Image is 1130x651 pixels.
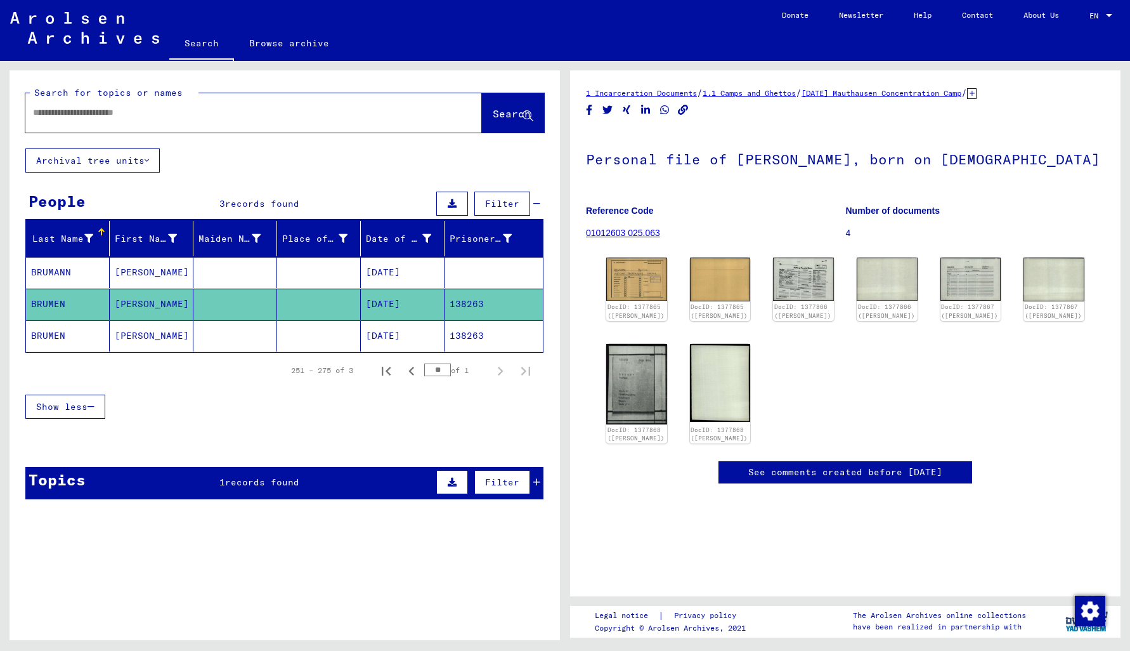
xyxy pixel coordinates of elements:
[361,289,445,320] mat-cell: [DATE]
[291,365,353,376] div: 251 – 275 of 3
[115,232,177,246] div: First Name
[1089,11,1103,20] span: EN
[26,221,110,256] mat-header-cell: Last Name
[25,148,160,173] button: Archival tree units
[586,88,697,98] a: 1 Incarceration Documents
[586,206,654,216] b: Reference Code
[1074,595,1105,626] div: Change consent
[620,102,633,118] button: Share on Xing
[225,477,299,488] span: records found
[399,358,424,383] button: Previous page
[595,609,751,622] div: |
[110,289,193,320] mat-cell: [PERSON_NAME]
[474,192,530,216] button: Filter
[445,289,543,320] mat-cell: 138263
[853,621,1026,633] p: have been realized in partnership with
[601,102,614,118] button: Share on Twitter
[31,228,109,249] div: Last Name
[26,289,110,320] mat-cell: BRUMEN
[658,102,672,118] button: Share on WhatsApp
[361,221,445,256] mat-header-cell: Date of Birth
[219,477,225,488] span: 1
[361,320,445,352] mat-cell: [DATE]
[606,258,667,301] img: 001.jpg
[445,221,543,256] mat-header-cell: Prisoner #
[941,303,998,319] a: DocID: 1377867 ([PERSON_NAME])
[1025,303,1082,319] a: DocID: 1377867 ([PERSON_NAME])
[277,221,361,256] mat-header-cell: Place of Birth
[198,232,261,246] div: Maiden Name
[25,395,105,419] button: Show less
[703,88,796,98] a: 1.1 Camps and Ghettos
[219,198,225,209] span: 3
[366,232,431,246] div: Date of Birth
[607,303,665,319] a: DocID: 1377865 ([PERSON_NAME])
[690,344,751,422] img: 002.jpg
[961,87,967,98] span: /
[796,87,802,98] span: /
[29,468,86,491] div: Topics
[690,258,751,301] img: 002.jpg
[493,107,531,120] span: Search
[677,102,690,118] button: Copy link
[802,88,961,98] a: [DATE] Mauthausen Concentration Camp
[115,228,193,249] div: First Name
[36,401,88,412] span: Show less
[586,228,660,238] a: 01012603 025.063
[488,358,513,383] button: Next page
[225,198,299,209] span: records found
[606,344,667,425] img: 001.jpg
[697,87,703,98] span: /
[29,190,86,213] div: People
[940,258,1001,301] img: 001.jpg
[34,87,183,98] mat-label: Search for topics or names
[513,358,538,383] button: Last page
[424,364,488,376] div: of 1
[26,320,110,352] mat-cell: BRUMEN
[282,228,363,249] div: Place of Birth
[198,228,276,249] div: Maiden Name
[748,466,942,479] a: See comments created before [DATE]
[1023,258,1084,301] img: 002.jpg
[110,221,193,256] mat-header-cell: First Name
[691,303,748,319] a: DocID: 1377865 ([PERSON_NAME])
[853,610,1026,621] p: The Arolsen Archives online collections
[586,130,1105,186] h1: Personal file of [PERSON_NAME], born on [DEMOGRAPHIC_DATA]
[485,198,519,209] span: Filter
[595,609,658,622] a: Legal notice
[774,303,831,319] a: DocID: 1377866 ([PERSON_NAME])
[595,622,751,634] p: Copyright © Arolsen Archives, 2021
[858,303,915,319] a: DocID: 1377866 ([PERSON_NAME])
[691,426,748,442] a: DocID: 1377868 ([PERSON_NAME])
[169,28,234,61] a: Search
[31,232,93,246] div: Last Name
[1075,596,1105,626] img: Change consent
[450,232,512,246] div: Prisoner #
[234,28,344,58] a: Browse archive
[193,221,277,256] mat-header-cell: Maiden Name
[474,470,530,494] button: Filter
[639,102,653,118] button: Share on LinkedIn
[482,93,544,133] button: Search
[485,477,519,488] span: Filter
[282,232,347,246] div: Place of Birth
[445,320,543,352] mat-cell: 138263
[1063,605,1110,637] img: yv_logo.png
[846,206,940,216] b: Number of documents
[773,258,834,301] img: 001.jpg
[664,609,751,622] a: Privacy policy
[857,258,918,301] img: 002.jpg
[583,102,596,118] button: Share on Facebook
[26,257,110,288] mat-cell: BRUMANN
[110,257,193,288] mat-cell: [PERSON_NAME]
[366,228,447,249] div: Date of Birth
[110,320,193,352] mat-cell: [PERSON_NAME]
[361,257,445,288] mat-cell: [DATE]
[607,426,665,442] a: DocID: 1377868 ([PERSON_NAME])
[373,358,399,383] button: First page
[450,228,528,249] div: Prisoner #
[10,12,159,44] img: Arolsen_neg.svg
[846,227,1105,240] p: 4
